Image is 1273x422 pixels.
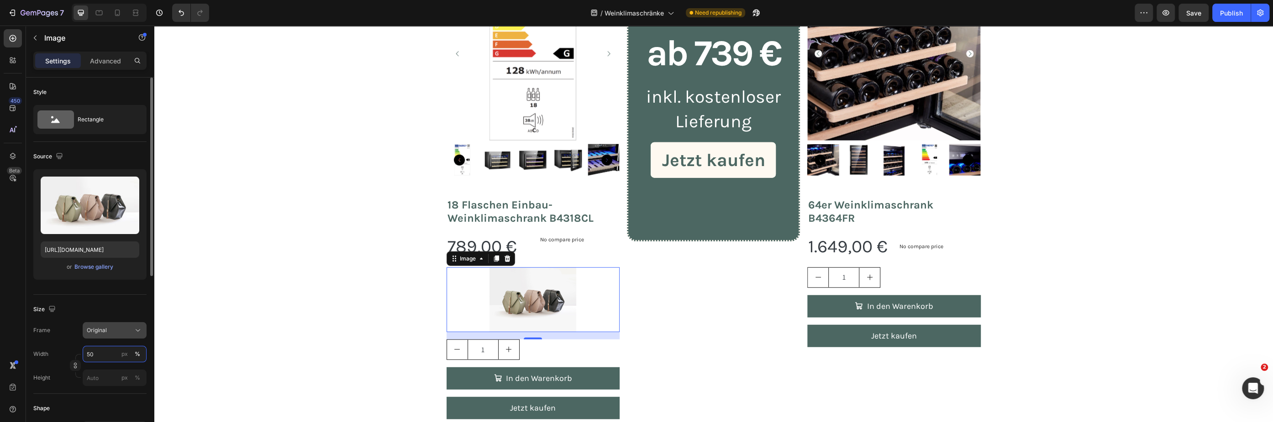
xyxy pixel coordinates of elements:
button: Carousel Back Arrow [661,129,672,140]
div: % [135,374,140,382]
h2: 64er Weinklimaschrank B4364FR [653,172,826,200]
span: 2 [1261,364,1268,371]
p: inkl. kostenloser Lieferung [483,59,636,109]
div: px [121,374,128,382]
img: 64er Weinklimaschrank B4364FR-Bodega 43-Weinschrank.online [653,119,685,150]
img: 18 Flaschen Einbau-Weinklimaschrank B4318CL-Bodega 43-Weinschrank.online [363,119,395,150]
button: increment [345,314,365,334]
img: 64er Weinklimaschrank B4364FR-Bodega 43-Weinschrank.online [689,119,721,150]
p: 7 [60,7,64,18]
button: decrement [293,314,314,334]
span: Save [1186,9,1201,17]
button: increment [705,242,726,262]
div: % [135,350,140,358]
div: Domain: [DOMAIN_NAME] [24,24,100,31]
iframe: Intercom live chat [1242,377,1264,399]
h2: ab 739 € [482,5,637,51]
div: Source [33,151,65,163]
div: 789,00 € [293,208,376,234]
button: % [119,372,130,383]
p: Image [44,32,122,43]
button: % [119,349,130,359]
img: tab_domain_overview_orange.svg [37,53,44,60]
div: Beta [7,167,22,174]
button: px [132,372,143,383]
span: Weinklimaschränke [605,8,664,18]
img: website_grey.svg [15,24,22,31]
img: BODEGA43 Einbau-Weinklimaschrank, 18 Flaschen, Tür geöffnet, Innenansicht, Holzböden, blaue LED-B... [399,119,430,150]
p: Jetzt kaufen [717,305,763,316]
input: quantity [674,242,705,262]
button: In den Warenkorb [293,342,466,364]
div: Shape [33,404,50,412]
a: Jetzt kaufen [497,117,622,153]
img: 64er Weinklimaschrank B4364FR-Bodega 43-Weinschrank.online [724,119,756,150]
input: px% [83,346,147,362]
div: Rectangle [78,109,133,130]
span: Need republishing [695,9,742,17]
img: logo_orange.svg [15,15,22,22]
div: 450 [9,97,22,104]
div: Style [33,88,47,96]
div: Publish [1220,8,1243,18]
button: Publish [1212,4,1251,22]
div: v 4.0.25 [26,15,45,22]
iframe: Design area [154,26,1273,422]
span: or [67,261,72,272]
div: Browse gallery [74,263,113,271]
input: https://example.com/image.jpg [41,241,139,258]
input: px% [83,370,147,386]
p: No compare price [386,211,462,217]
div: In den Warenkorb [352,347,418,359]
img: image_demo.jpg [336,242,422,307]
div: px [121,350,128,358]
div: Domain [47,54,67,60]
button: decrement [654,242,674,262]
span: Original [87,326,107,334]
p: Jetzt kaufen [508,122,611,147]
button: Browse gallery [74,262,114,271]
div: Image [304,229,324,237]
span: / [600,8,603,18]
img: 64er Weinklimaschrank B4364FR-Bodega 43-Weinschrank.online [760,119,791,150]
button: px [132,349,143,359]
p: Jetzt kaufen [356,377,402,388]
button: <p>Jetzt kaufen</p> [653,299,826,322]
img: BODEGA43 B4318CL Einbau-Weinklimaschrank, 18 Flaschen, 1 Zone, Tür links, schwarzer Rahmen, Glast... [328,119,359,150]
label: Height [33,374,50,382]
img: EU-Energielabel für BODEGA43 Modell B4318C Weinklimaschrank: Energieeffizienzklasse G, 128 kWh pr... [292,119,324,150]
button: <p>Jetzt kaufen</p> [293,371,466,394]
button: Carousel Next Arrow [809,129,820,140]
div: Undo/Redo [172,4,209,22]
img: preview-image [41,177,139,234]
p: Settings [45,56,71,66]
button: Carousel Next Arrow [451,25,458,32]
img: BODEGA43 Weinklimaschrank: Ausziehbare Buchenholz-Schubladen für Flaschenlagerung, blaue LED-Inne... [434,119,465,150]
label: Frame [33,326,50,334]
button: Carousel Next Arrow [812,25,820,32]
img: 64er Weinklimaschrank B4364FR-Bodega 43-Weinschrank.online [795,119,826,150]
p: Advanced [90,56,121,66]
div: In den Warenkorb [713,275,779,287]
button: Save [1178,4,1209,22]
button: 7 [4,4,68,22]
div: 1.649,00 € [653,208,735,234]
div: Keywords nach Traffic [99,54,158,60]
button: Original [83,322,147,339]
p: No compare price [746,218,789,224]
button: Carousel Next Arrow [447,129,458,140]
div: Size [33,303,58,316]
button: In den Warenkorb [653,270,826,292]
input: quantity [314,314,345,334]
button: Carousel Back Arrow [300,129,311,140]
label: Width [33,350,48,358]
h2: 18 Flaschen Einbau-Weinklimaschrank B4318CL [293,172,466,200]
img: tab_keywords_by_traffic_grey.svg [89,53,96,60]
button: Carousel Back Arrow [661,25,668,32]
